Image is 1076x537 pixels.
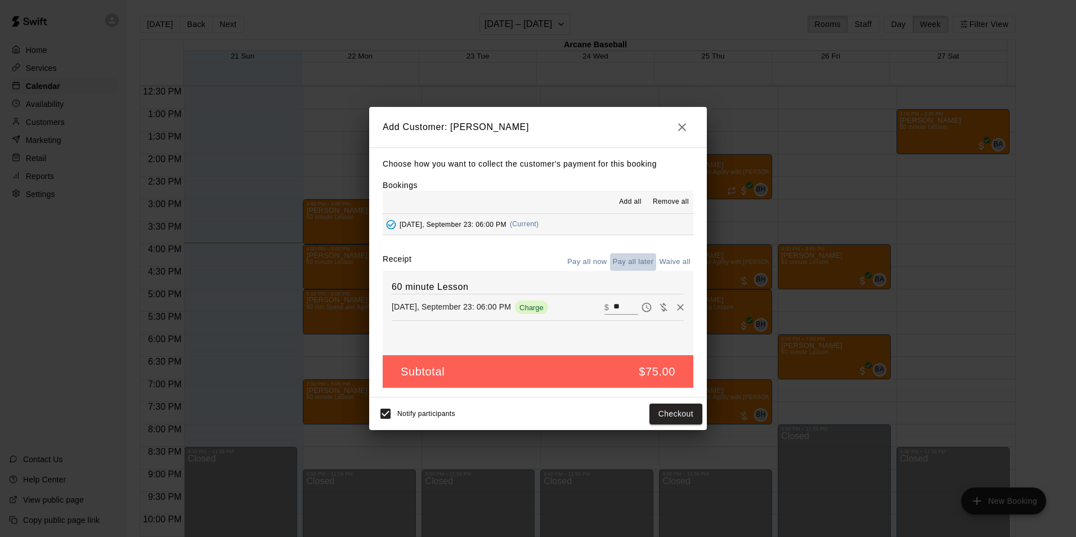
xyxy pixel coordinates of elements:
[397,410,455,418] span: Notify participants
[392,301,511,312] p: [DATE], September 23: 06:00 PM
[656,253,693,271] button: Waive all
[639,364,675,379] h5: $75.00
[612,193,648,211] button: Add all
[401,364,445,379] h5: Subtotal
[619,196,642,208] span: Add all
[383,181,418,190] label: Bookings
[515,303,548,312] span: Charge
[369,107,707,147] h2: Add Customer: [PERSON_NAME]
[392,280,684,294] h6: 60 minute Lesson
[653,196,689,208] span: Remove all
[564,253,610,271] button: Pay all now
[655,302,672,311] span: Waive payment
[400,220,506,228] span: [DATE], September 23: 06:00 PM
[638,302,655,311] span: Pay later
[610,253,657,271] button: Pay all later
[649,404,702,424] button: Checkout
[604,302,609,313] p: $
[648,193,693,211] button: Remove all
[383,214,693,235] button: Added - Collect Payment[DATE], September 23: 06:00 PM(Current)
[383,157,693,171] p: Choose how you want to collect the customer's payment for this booking
[383,216,400,233] button: Added - Collect Payment
[672,299,689,316] button: Remove
[383,253,411,271] label: Receipt
[510,220,539,228] span: (Current)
